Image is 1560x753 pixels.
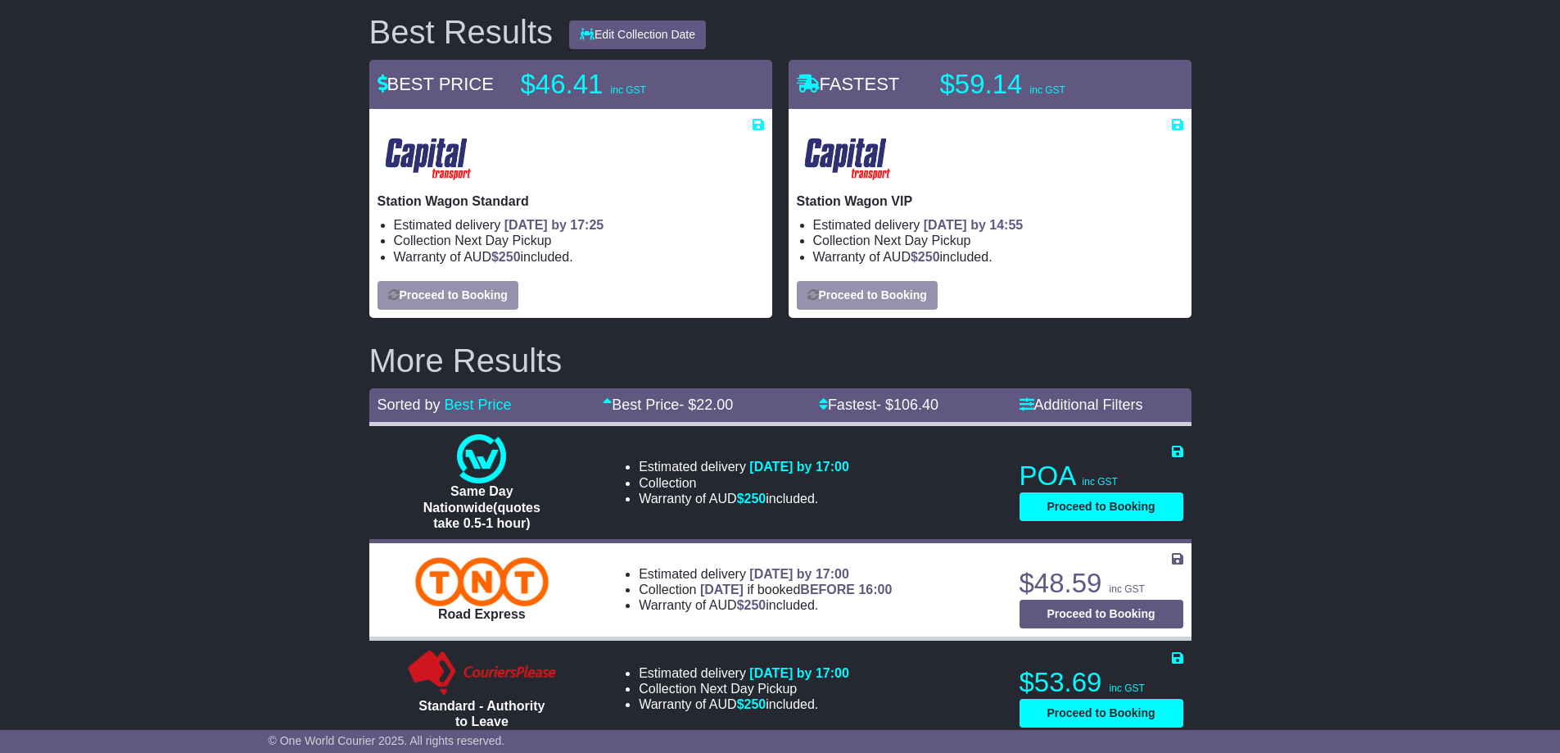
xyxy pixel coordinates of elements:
span: 22.00 [696,397,733,413]
span: Next Day Pickup [454,234,551,247]
img: CapitalTransport: Station Wagon Standard [378,133,480,185]
p: Station Wagon Standard [378,193,764,209]
span: [DATE] by 17:00 [749,460,849,474]
span: Standard - Authority to Leave [418,699,545,728]
p: Station Wagon VIP [797,193,1183,209]
a: Fastest- $106.40 [819,397,938,413]
a: Additional Filters [1020,397,1143,413]
span: FASTEST [797,74,900,94]
span: © One World Courier 2025. All rights reserved. [269,734,505,747]
span: [DATE] by 17:00 [749,666,849,680]
li: Estimated delivery [813,217,1183,233]
span: inc GST [1110,683,1145,694]
span: 106.40 [893,397,938,413]
p: $59.14 [940,68,1145,101]
img: TNT Domestic: Road Express [415,557,549,606]
span: inc GST [611,84,646,96]
img: CapitalTransport: Station Wagon VIP [797,133,899,185]
span: Sorted by [378,397,441,413]
img: Couriers Please: Standard - Authority to Leave [405,649,559,698]
span: inc GST [1030,84,1065,96]
button: Edit Collection Date [569,20,706,49]
li: Estimated delivery [639,566,892,582]
li: Warranty of AUD included. [639,491,849,506]
p: $53.69 [1020,666,1183,699]
li: Estimated delivery [639,459,849,474]
span: if booked [700,583,892,597]
li: Warranty of AUD included. [639,696,849,712]
a: Best Price- $22.00 [603,397,733,413]
span: inc GST [1083,476,1118,488]
span: $ [737,492,766,506]
span: [DATE] by 14:55 [924,218,1024,232]
span: BEFORE [800,583,855,597]
li: Warranty of AUD included. [813,249,1183,265]
button: Proceed to Booking [797,281,938,310]
span: Same Day Nationwide(quotes take 0.5-1 hour) [423,484,540,529]
span: Next Day Pickup [700,682,797,696]
div: Best Results [361,14,562,50]
span: Next Day Pickup [874,234,970,247]
button: Proceed to Booking [1020,600,1183,628]
button: Proceed to Booking [378,281,518,310]
p: $48.59 [1020,567,1183,600]
span: [DATE] by 17:25 [504,218,604,232]
span: [DATE] by 17:00 [749,567,849,581]
span: BEST PRICE [378,74,494,94]
span: 250 [744,598,766,612]
p: POA [1020,460,1183,492]
img: One World Courier: Same Day Nationwide(quotes take 0.5-1 hour) [457,434,506,483]
span: 250 [918,250,940,264]
button: Proceed to Booking [1020,699,1183,728]
li: Estimated delivery [394,217,764,233]
span: $ [491,250,521,264]
span: 16:00 [858,583,892,597]
span: 250 [744,697,766,711]
button: Proceed to Booking [1020,492,1183,521]
span: Road Express [438,607,526,621]
span: 250 [499,250,521,264]
span: $ [911,250,940,264]
p: $46.41 [521,68,726,101]
li: Collection [813,233,1183,248]
span: $ [737,697,766,711]
li: Collection [639,582,892,597]
span: inc GST [1110,583,1145,595]
span: 250 [744,492,766,506]
li: Collection [639,475,849,491]
li: Estimated delivery [639,665,849,681]
li: Warranty of AUD included. [394,249,764,265]
span: [DATE] [700,583,744,597]
li: Collection [394,233,764,248]
span: $ [737,598,766,612]
a: Best Price [445,397,512,413]
span: - $ [876,397,938,413]
span: - $ [679,397,733,413]
h2: More Results [369,342,1191,379]
li: Collection [639,681,849,696]
li: Warranty of AUD included. [639,597,892,613]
